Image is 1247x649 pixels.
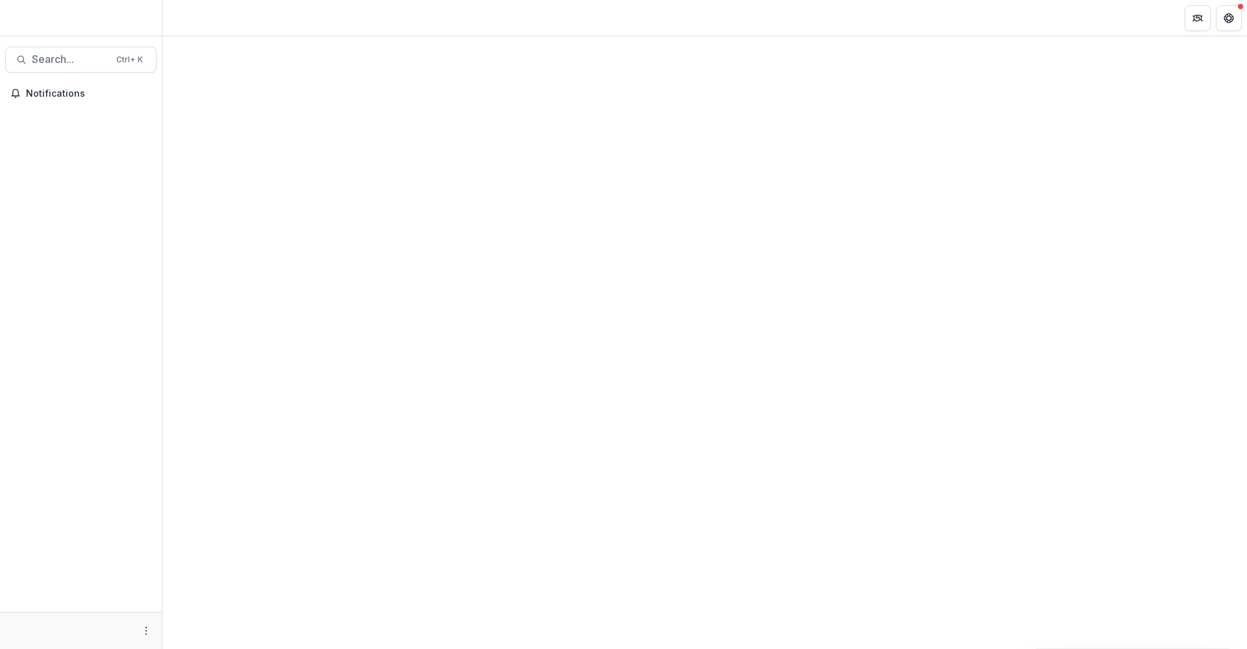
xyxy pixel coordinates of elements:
[138,623,154,639] button: More
[168,8,223,27] nav: breadcrumb
[26,88,151,99] span: Notifications
[1185,5,1211,31] button: Partners
[32,53,108,66] span: Search...
[5,83,157,104] button: Notifications
[114,53,145,67] div: Ctrl + K
[1216,5,1242,31] button: Get Help
[5,47,157,73] button: Search...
